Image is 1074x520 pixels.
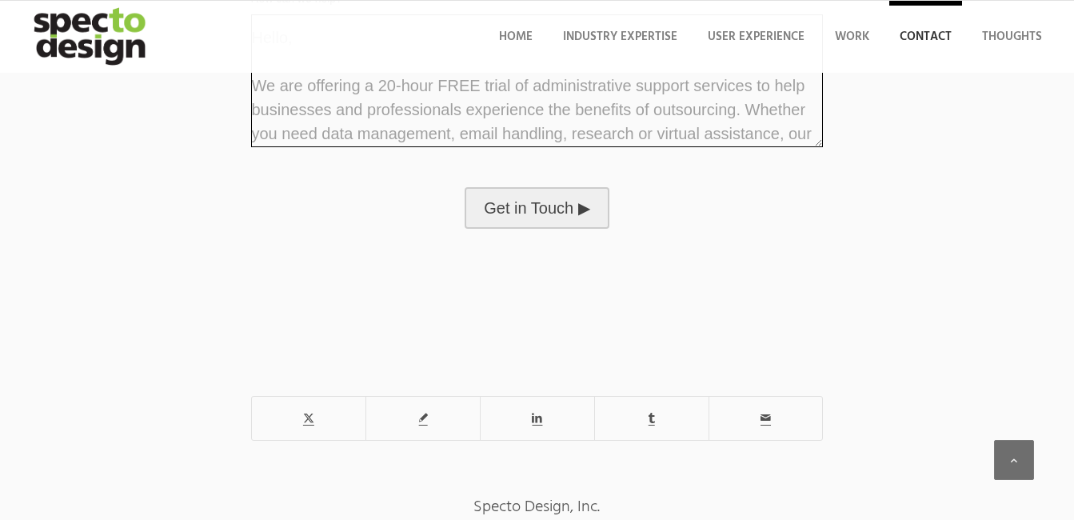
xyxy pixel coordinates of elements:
[708,27,805,46] span: User Experience
[835,27,869,46] span: Work
[465,187,609,229] button: Get in Touch ▶
[900,27,952,46] span: Contact
[697,1,815,73] a: User Experience
[972,1,1052,73] a: Thoughts
[982,27,1042,46] span: Thoughts
[824,1,880,73] a: Work
[889,1,962,73] a: Contact
[251,14,824,147] textarea: Hello, We are offering a 20-hour FREE trial of administrative support services to help businesses...
[553,1,688,73] a: Industry Expertise
[22,1,161,73] img: specto-logo-2020
[489,1,543,73] a: Home
[563,27,677,46] span: Industry Expertise
[499,27,533,46] span: Home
